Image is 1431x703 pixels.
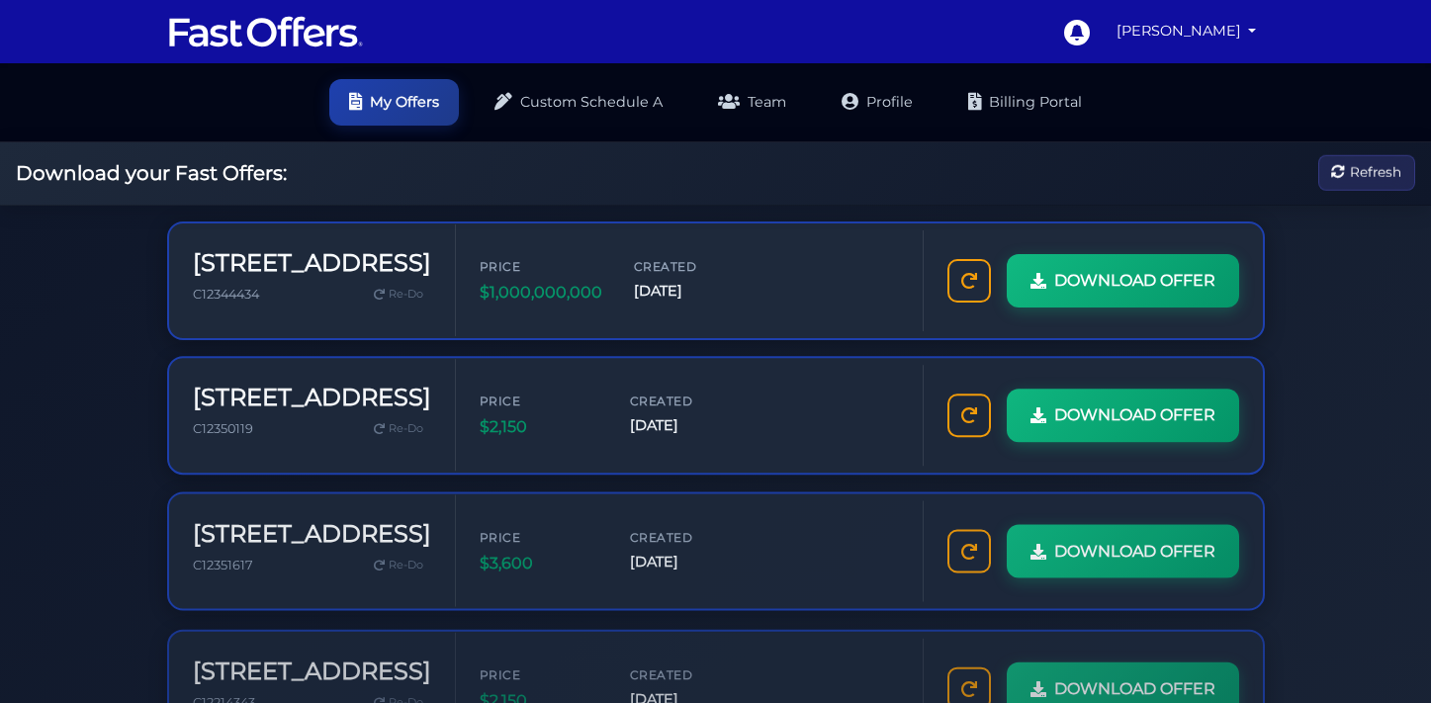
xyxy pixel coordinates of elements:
h3: [STREET_ADDRESS] [193,383,431,411]
a: Re-Do [366,550,431,575]
span: C12351617 [193,555,253,570]
a: [PERSON_NAME] [1109,12,1265,50]
span: Price [480,659,598,678]
a: Team [698,79,806,126]
span: DOWNLOAD OFFER [1054,268,1215,294]
span: Created [630,525,749,544]
span: C12350119 [193,420,253,435]
h2: Download your Fast Offers: [16,161,287,185]
span: Price [480,525,598,544]
a: DOWNLOAD OFFER [1007,389,1239,442]
span: Price [480,391,598,409]
a: Billing Portal [948,79,1102,126]
span: Created [634,256,753,275]
span: DOWNLOAD OFFER [1054,537,1215,563]
h3: [STREET_ADDRESS] [193,517,431,546]
a: DOWNLOAD OFFER [1007,254,1239,308]
span: [DATE] [630,414,749,437]
span: DOWNLOAD OFFER [1054,402,1215,428]
span: DOWNLOAD OFFER [1054,671,1215,697]
span: Created [630,659,749,678]
span: C12344434 [193,286,259,301]
span: [DATE] [630,549,749,571]
a: Re-Do [366,281,431,307]
span: Created [630,391,749,409]
a: Profile [822,79,933,126]
a: Re-Do [366,415,431,441]
h3: [STREET_ADDRESS] [193,248,431,277]
a: My Offers [329,79,459,126]
a: DOWNLOAD OFFER [1007,523,1239,576]
span: Refresh [1350,162,1401,184]
span: Re-Do [389,554,423,571]
button: Refresh [1318,155,1415,192]
span: [DATE] [634,280,753,303]
span: Re-Do [389,419,423,437]
a: Custom Schedule A [475,79,682,126]
h3: [STREET_ADDRESS] [193,652,431,680]
span: Re-Do [389,285,423,303]
span: Price [480,256,602,275]
span: $1,000,000,000 [480,280,602,306]
span: $2,150 [480,414,598,440]
span: $3,600 [480,549,598,574]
